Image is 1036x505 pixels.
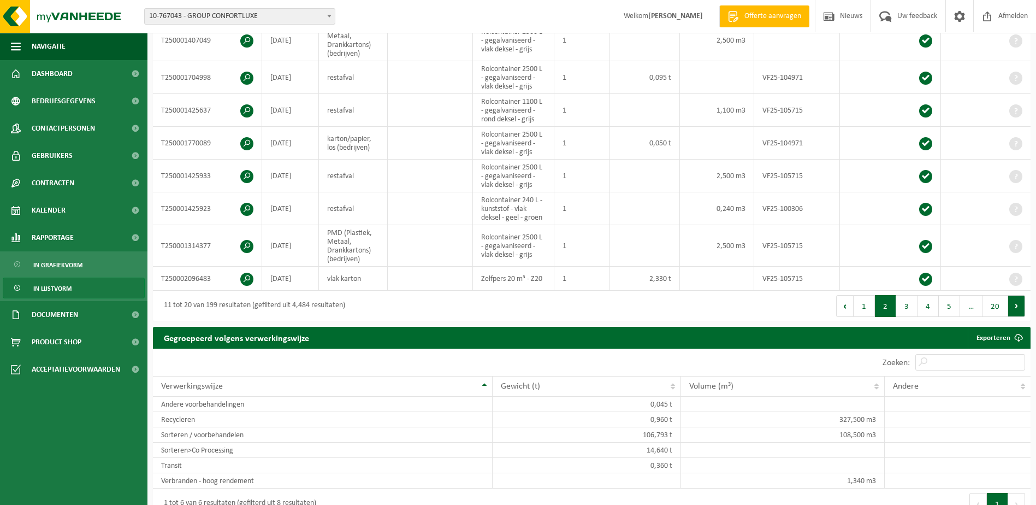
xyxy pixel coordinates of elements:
[32,60,73,87] span: Dashboard
[153,127,262,160] td: T250001770089
[153,327,320,348] h2: Gegroepeerd volgens verwerkingswijze
[742,11,804,22] span: Offerte aanvragen
[493,427,681,443] td: 106,793 t
[319,160,388,192] td: restafval
[554,160,610,192] td: 1
[754,61,840,94] td: VF25-104971
[144,8,335,25] span: 10-767043 - GROUP CONFORTLUXE
[554,61,610,94] td: 1
[473,94,554,127] td: Rolcontainer 1100 L - gegalvaniseerd - rond deksel - grijs
[681,473,885,489] td: 1,340 m3
[32,197,66,224] span: Kalender
[554,225,610,267] td: 1
[319,20,388,61] td: PMD (Plastiek, Metaal, Drankkartons) (bedrijven)
[33,278,72,299] span: In lijstvorm
[554,127,610,160] td: 1
[262,267,319,291] td: [DATE]
[680,94,754,127] td: 1,100 m3
[32,87,96,115] span: Bedrijfsgegevens
[262,192,319,225] td: [DATE]
[153,412,493,427] td: Recycleren
[689,382,733,391] span: Volume (m³)
[32,224,74,251] span: Rapportage
[153,225,262,267] td: T250001314377
[681,427,885,443] td: 108,500 m3
[158,296,345,316] div: 11 tot 20 van 199 resultaten (gefilterd uit 4,484 resultaten)
[501,382,540,391] span: Gewicht (t)
[610,127,680,160] td: 0,050 t
[754,94,840,127] td: VF25-105715
[153,443,493,458] td: Sorteren>Co Processing
[719,5,809,27] a: Offerte aanvragen
[153,458,493,473] td: Transit
[883,359,910,367] label: Zoeken:
[754,127,840,160] td: VF25-104971
[554,267,610,291] td: 1
[32,142,73,169] span: Gebruikers
[153,61,262,94] td: T250001704998
[754,192,840,225] td: VF25-100306
[960,295,982,317] span: …
[32,301,78,328] span: Documenten
[32,33,66,60] span: Navigatie
[982,295,1008,317] button: 20
[262,94,319,127] td: [DATE]
[145,9,335,24] span: 10-767043 - GROUP CONFORTLUXE
[161,382,223,391] span: Verwerkingswijze
[681,412,885,427] td: 327,500 m3
[610,267,680,291] td: 2,330 t
[939,295,960,317] button: 5
[754,160,840,192] td: VF25-105715
[680,192,754,225] td: 0,240 m3
[473,192,554,225] td: Rolcontainer 240 L - kunststof - vlak deksel - geel - groen
[493,412,681,427] td: 0,960 t
[554,94,610,127] td: 1
[153,192,262,225] td: T250001425923
[968,327,1029,349] a: Exporteren
[836,295,854,317] button: Previous
[473,61,554,94] td: Rolcontainer 2500 L - gegalvaniseerd - vlak deksel - grijs
[153,427,493,443] td: Sorteren / voorbehandelen
[754,225,840,267] td: VF25-105715
[754,267,840,291] td: VF25-105715
[319,94,388,127] td: restafval
[473,20,554,61] td: Rolcontainer 2500 L - gegalvaniseerd - vlak deksel - grijs
[153,397,493,412] td: Andere voorbehandelingen
[262,20,319,61] td: [DATE]
[893,382,919,391] span: Andere
[680,225,754,267] td: 2,500 m3
[554,192,610,225] td: 1
[493,458,681,473] td: 0,360 t
[3,254,145,275] a: In grafiekvorm
[319,61,388,94] td: restafval
[32,115,95,142] span: Contactpersonen
[473,267,554,291] td: Zelfpers 20 m³ - Z20
[875,295,896,317] button: 2
[896,295,917,317] button: 3
[262,225,319,267] td: [DATE]
[493,397,681,412] td: 0,045 t
[554,20,610,61] td: 1
[32,356,120,383] span: Acceptatievoorwaarden
[473,225,554,267] td: Rolcontainer 2500 L - gegalvaniseerd - vlak deksel - grijs
[319,225,388,267] td: PMD (Plastiek, Metaal, Drankkartons) (bedrijven)
[153,267,262,291] td: T250002096483
[153,160,262,192] td: T250001425933
[473,160,554,192] td: Rolcontainer 2500 L - gegalvaniseerd - vlak deksel - grijs
[854,295,875,317] button: 1
[680,20,754,61] td: 2,500 m3
[153,94,262,127] td: T250001425637
[1008,295,1025,317] button: Next
[3,278,145,298] a: In lijstvorm
[473,127,554,160] td: Rolcontainer 2500 L - gegalvaniseerd - vlak deksel - grijs
[680,160,754,192] td: 2,500 m3
[319,192,388,225] td: restafval
[33,255,82,275] span: In grafiekvorm
[32,169,74,197] span: Contracten
[610,61,680,94] td: 0,095 t
[493,443,681,458] td: 14,640 t
[153,473,493,489] td: Verbranden - hoog rendement
[153,20,262,61] td: T250001407049
[262,127,319,160] td: [DATE]
[32,328,81,356] span: Product Shop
